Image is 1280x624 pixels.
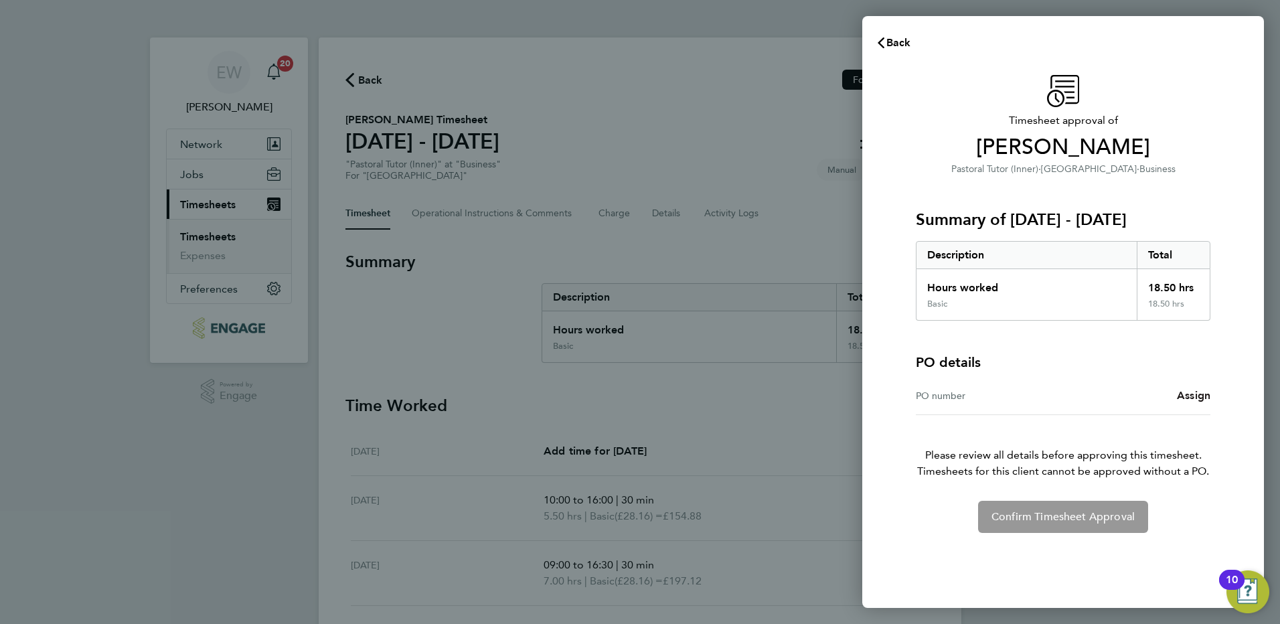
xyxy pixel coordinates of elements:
div: 18.50 hrs [1137,299,1210,320]
div: Description [916,242,1137,268]
div: Basic [927,299,947,309]
span: Pastoral Tutor (Inner) [951,163,1038,175]
a: Assign [1177,388,1210,404]
span: Back [886,36,911,49]
p: Please review all details before approving this timesheet. [900,415,1226,479]
div: 10 [1226,580,1238,597]
span: · [1137,163,1139,175]
span: Timesheets for this client cannot be approved without a PO. [900,463,1226,479]
div: Summary of 25 - 31 Aug 2025 [916,241,1210,321]
span: [GEOGRAPHIC_DATA] [1041,163,1137,175]
div: 18.50 hrs [1137,269,1210,299]
span: Timesheet approval of [916,112,1210,129]
div: PO number [916,388,1063,404]
button: Back [862,29,925,56]
h4: PO details [916,353,981,372]
div: Total [1137,242,1210,268]
span: Business [1139,163,1176,175]
div: Hours worked [916,269,1137,299]
span: [PERSON_NAME] [916,134,1210,161]
h3: Summary of [DATE] - [DATE] [916,209,1210,230]
span: · [1038,163,1041,175]
button: Open Resource Center, 10 new notifications [1226,570,1269,613]
span: Assign [1177,389,1210,402]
